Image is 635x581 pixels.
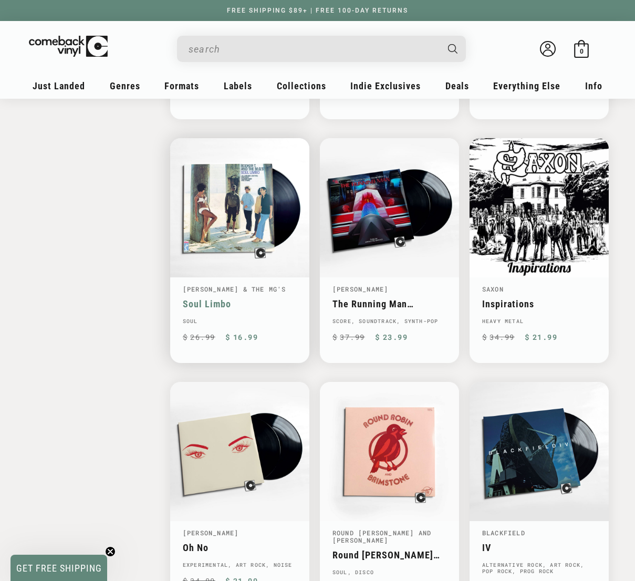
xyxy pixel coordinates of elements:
span: Just Landed [33,80,85,91]
a: Round [PERSON_NAME] And [PERSON_NAME] [332,549,446,561]
a: Oh No [183,542,297,553]
span: Everything Else [493,80,560,91]
a: Blackfield [482,528,525,537]
a: IV [482,542,596,553]
span: Collections [277,80,326,91]
a: Round [PERSON_NAME] And [PERSON_NAME] [332,528,432,544]
input: When autocomplete results are available use up and down arrows to review and enter to select [189,38,438,60]
span: GET FREE SHIPPING [16,563,102,574]
a: [PERSON_NAME] [183,528,239,537]
span: Info [585,80,602,91]
a: Soul Limbo [183,298,297,309]
div: Search [177,36,466,62]
button: Close teaser [105,546,116,557]
button: Search [439,36,467,62]
span: Deals [445,80,469,91]
span: Genres [110,80,140,91]
a: FREE SHIPPING $89+ | FREE 100-DAY RETURNS [216,7,419,14]
a: Saxon [482,285,504,293]
span: Formats [164,80,199,91]
div: GET FREE SHIPPINGClose teaser [11,555,107,581]
span: 0 [580,47,584,55]
a: [PERSON_NAME] & The MG's [183,285,286,293]
span: Indie Exclusives [350,80,421,91]
a: Inspirations [482,298,596,309]
span: Labels [224,80,252,91]
a: The Running Man (Original Motion Picture Soundtrack) [332,298,446,309]
a: [PERSON_NAME] [332,285,389,293]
